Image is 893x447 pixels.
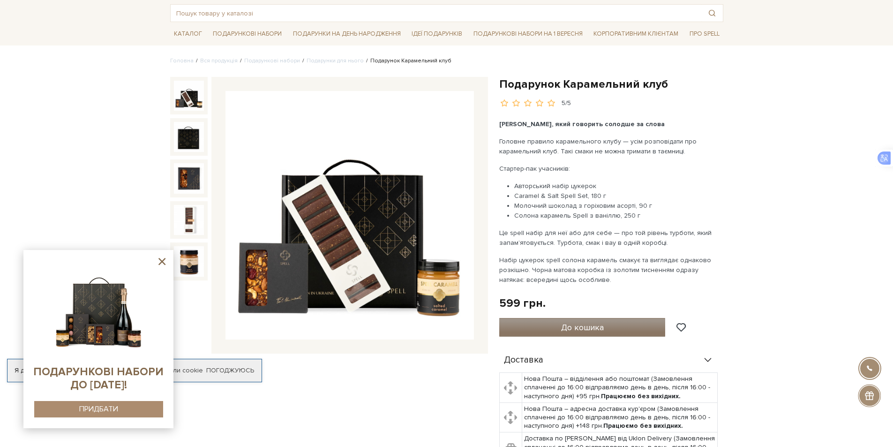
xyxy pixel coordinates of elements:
[499,136,719,156] p: Головне правило карамельного клубу — усім розповідати про карамельний клуб. Такі смаки не можна т...
[225,91,474,340] img: Подарунок Карамельний клуб
[170,27,206,41] a: Каталог
[562,99,571,108] div: 5/5
[499,255,719,285] p: Набір цукерок spell солона карамель смакує та виглядає однаково розкішно. Чорна матова коробка із...
[499,120,665,128] b: [PERSON_NAME], який говорить солодше за слова
[171,5,701,22] input: Пошук товару у каталозі
[174,205,204,235] img: Подарунок Карамельний клуб
[307,57,364,64] a: Подарунки для нього
[514,181,719,191] li: Авторський набір цукерок
[590,26,682,42] a: Корпоративним клієнтам
[701,5,723,22] button: Пошук товару у каталозі
[514,211,719,220] li: Солона карамель Spell з ваніллю, 250 г
[499,318,666,337] button: До кошика
[514,191,719,201] li: Caramel & Salt Spell Set, 180 г
[174,163,204,193] img: Подарунок Карамельний клуб
[200,57,238,64] a: Вся продукція
[522,373,718,403] td: Нова Пошта – відділення або поштомат (Замовлення сплаченні до 16:00 відправляємо день в день, піс...
[499,164,719,174] p: Стартер-пак учасників:
[289,27,405,41] a: Подарунки на День народження
[408,27,466,41] a: Ідеї подарунків
[209,27,285,41] a: Подарункові набори
[470,26,586,42] a: Подарункові набори на 1 Вересня
[174,122,204,152] img: Подарунок Карамельний клуб
[522,402,718,432] td: Нова Пошта – адресна доставка кур'єром (Замовлення сплаченні до 16:00 відправляємо день в день, п...
[514,201,719,211] li: Молочний шоколад з горіховим асорті, 90 г
[686,27,723,41] a: Про Spell
[244,57,300,64] a: Подарункові набори
[174,81,204,111] img: Подарунок Карамельний клуб
[170,57,194,64] a: Головна
[174,246,204,276] img: Подарунок Карамельний клуб
[603,422,683,430] b: Працюємо без вихідних.
[601,392,681,400] b: Працюємо без вихідних.
[499,77,723,91] h1: Подарунок Карамельний клуб
[561,322,604,333] span: До кошика
[160,366,203,374] a: файли cookie
[8,366,262,375] div: Я дозволяю [DOMAIN_NAME] використовувати
[206,366,254,375] a: Погоджуюсь
[504,356,543,364] span: Доставка
[499,228,719,248] p: Це spell набір для неї або для себе — про той рівень турботи, який запам’ятовується. Турбота, сма...
[499,296,546,311] div: 599 грн.
[364,57,451,65] li: Подарунок Карамельний клуб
